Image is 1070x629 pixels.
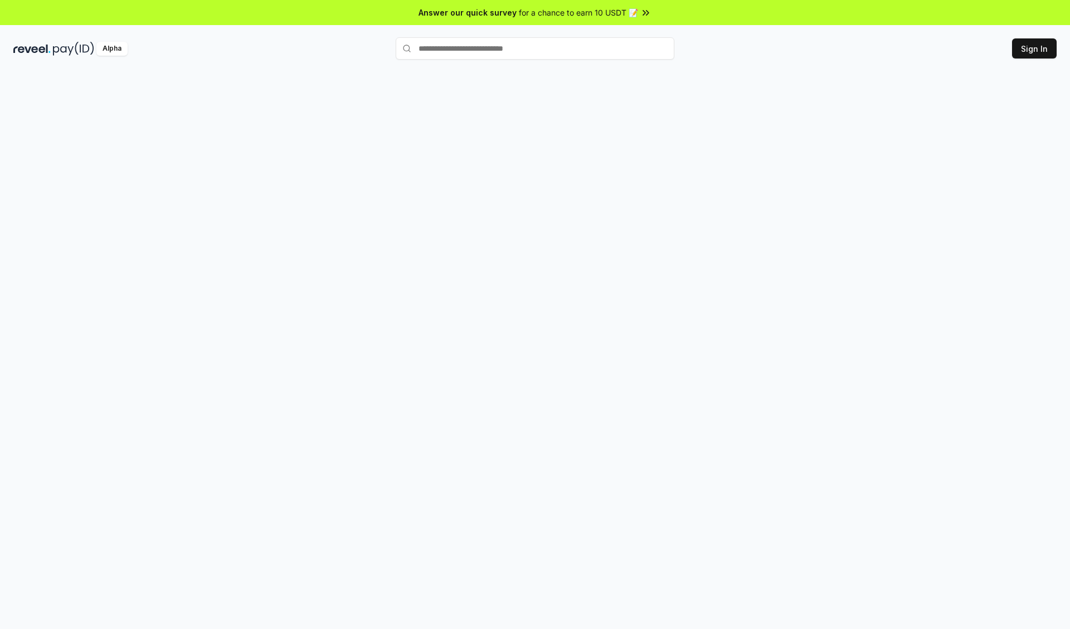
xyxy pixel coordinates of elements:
span: for a chance to earn 10 USDT 📝 [519,7,638,18]
div: Alpha [96,42,128,56]
img: pay_id [53,42,94,56]
img: reveel_dark [13,42,51,56]
button: Sign In [1012,38,1057,58]
span: Answer our quick survey [419,7,517,18]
